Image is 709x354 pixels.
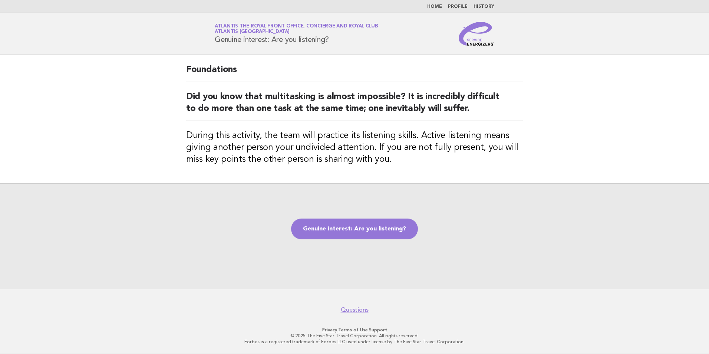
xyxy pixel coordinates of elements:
[338,327,368,332] a: Terms of Use
[128,339,581,345] p: Forbes is a registered trademark of Forbes LLC used under license by The Five Star Travel Corpora...
[186,64,523,82] h2: Foundations
[215,24,378,34] a: Atlantis The Royal Front Office, Concierge and Royal ClubAtlantis [GEOGRAPHIC_DATA]
[459,22,494,46] img: Service Energizers
[369,327,387,332] a: Support
[186,130,523,165] h3: During this activity, the team will practice its listening skills. Active listening means giving ...
[341,306,369,314] a: Questions
[427,4,442,9] a: Home
[128,333,581,339] p: © 2025 The Five Star Travel Corporation. All rights reserved.
[215,24,378,43] h1: Genuine interest: Are you listening?
[474,4,494,9] a: History
[448,4,468,9] a: Profile
[322,327,337,332] a: Privacy
[291,219,418,239] a: Genuine interest: Are you listening?
[186,91,523,121] h2: Did you know that multitasking is almost impossible? It is incredibly difficult to do more than o...
[215,30,290,35] span: Atlantis [GEOGRAPHIC_DATA]
[128,327,581,333] p: · ·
